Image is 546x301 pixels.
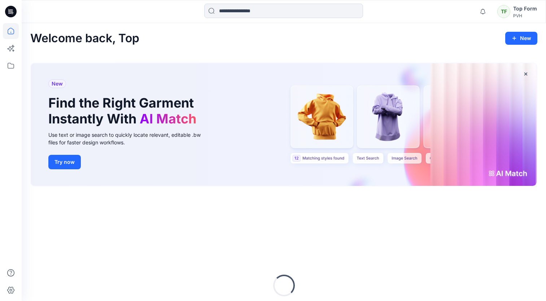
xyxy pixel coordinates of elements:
[48,131,211,146] div: Use text or image search to quickly locate relevant, editable .bw files for faster design workflows.
[48,95,200,126] h1: Find the Right Garment Instantly With
[513,13,537,18] div: PVH
[52,79,63,88] span: New
[497,5,510,18] div: TF
[48,155,81,169] button: Try now
[30,32,139,45] h2: Welcome back, Top
[513,4,537,13] div: Top Form
[505,32,537,45] button: New
[140,111,196,127] span: AI Match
